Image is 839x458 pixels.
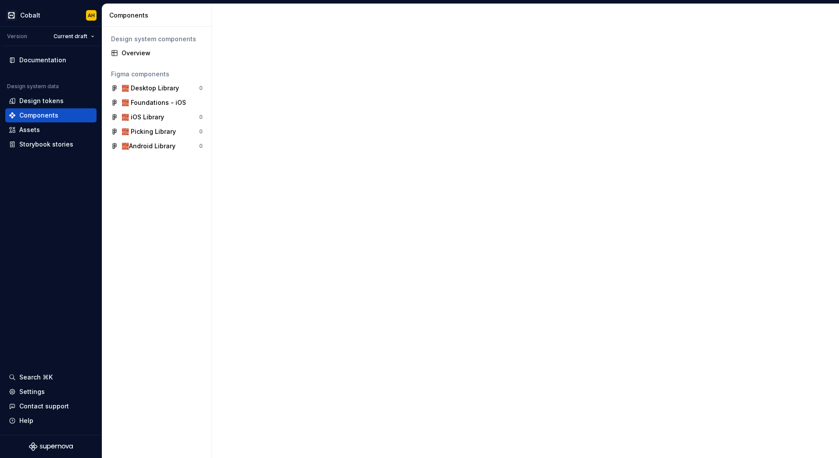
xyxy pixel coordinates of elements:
[20,11,40,20] div: Cobalt
[108,125,206,139] a: 🧱 Picking Library0
[19,373,53,382] div: Search ⌘K
[19,97,64,105] div: Design tokens
[19,402,69,411] div: Contact support
[111,70,203,79] div: Figma components
[122,113,164,122] div: 🧱 iOS Library
[5,414,97,428] button: Help
[50,30,98,43] button: Current draft
[108,96,206,110] a: 🧱 Foundations - iOS
[111,35,203,43] div: Design system components
[5,123,97,137] a: Assets
[5,370,97,384] button: Search ⌘K
[7,83,59,90] div: Design system data
[199,114,203,121] div: 0
[122,127,176,136] div: 🧱 Picking Library
[122,84,179,93] div: 🧱 Desktop Library
[54,33,87,40] span: Current draft
[122,49,203,57] div: Overview
[199,85,203,92] div: 0
[5,94,97,108] a: Design tokens
[19,387,45,396] div: Settings
[5,53,97,67] a: Documentation
[122,142,176,150] div: 🧱Android Library
[88,12,95,19] div: AH
[5,137,97,151] a: Storybook stories
[108,81,206,95] a: 🧱 Desktop Library0
[19,111,58,120] div: Components
[5,399,97,413] button: Contact support
[199,128,203,135] div: 0
[19,125,40,134] div: Assets
[19,140,73,149] div: Storybook stories
[5,385,97,399] a: Settings
[19,416,33,425] div: Help
[19,56,66,64] div: Documentation
[2,6,100,25] button: CobaltAH
[122,98,186,107] div: 🧱 Foundations - iOS
[108,46,206,60] a: Overview
[109,11,208,20] div: Components
[7,33,27,40] div: Version
[29,442,73,451] svg: Supernova Logo
[5,108,97,122] a: Components
[6,10,17,21] img: e3886e02-c8c5-455d-9336-29756fd03ba2.png
[108,139,206,153] a: 🧱Android Library0
[199,143,203,150] div: 0
[108,110,206,124] a: 🧱 iOS Library0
